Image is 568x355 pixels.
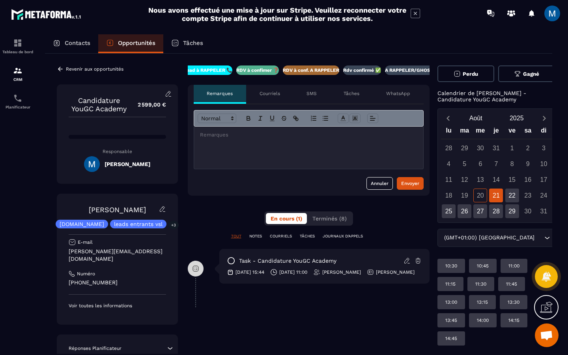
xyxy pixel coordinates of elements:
[66,66,123,72] p: Revenir aux opportunités
[249,234,262,239] p: NOTES
[343,67,381,73] p: Rdv confirmé ✅
[505,141,519,155] div: 1
[496,111,537,125] button: Open years overlay
[505,173,519,187] div: 15
[473,157,487,171] div: 6
[520,125,536,139] div: sa
[183,39,203,47] p: Tâches
[536,125,551,139] div: di
[163,34,211,53] a: Tâches
[458,204,471,218] div: 26
[537,157,551,171] div: 10
[442,204,456,218] div: 25
[266,213,307,224] button: En cours (1)
[376,269,415,275] p: [PERSON_NAME]
[283,67,339,73] p: RDV à conf. A RAPPELER
[105,161,150,167] h5: [PERSON_NAME]
[489,173,503,187] div: 14
[445,317,457,323] p: 13:45
[322,269,361,275] p: [PERSON_NAME]
[458,189,471,202] div: 19
[2,77,34,82] p: CRM
[118,39,155,47] p: Opportunités
[397,177,424,190] button: Envoyer
[458,173,471,187] div: 12
[458,141,471,155] div: 29
[300,234,315,239] p: TÂCHES
[78,239,93,245] p: E-mail
[114,221,163,227] p: leads entrants vsl
[239,257,336,265] p: task - Candidature YouGC Academy
[473,204,487,218] div: 27
[437,65,495,82] button: Perdu
[401,179,419,187] div: Envoyer
[477,299,488,305] p: 13:15
[537,141,551,155] div: 3
[2,32,34,60] a: formationformationTableau de bord
[488,125,504,139] div: je
[13,93,22,103] img: scheduler
[441,141,552,218] div: Calendar days
[489,189,503,202] div: 21
[477,317,489,323] p: 14:00
[279,269,307,275] p: [DATE] 11:00
[308,213,351,224] button: Terminés (8)
[60,221,104,227] p: [DOMAIN_NAME]
[69,345,121,351] p: Réponses Planificateur
[441,125,552,218] div: Calendar wrapper
[489,157,503,171] div: 7
[458,157,471,171] div: 5
[344,90,359,97] p: Tâches
[2,50,34,54] p: Tableau de bord
[508,263,519,269] p: 11:00
[437,90,555,103] p: Calendrier de [PERSON_NAME] - Candidature YouGC Academy
[473,173,487,187] div: 13
[508,317,519,323] p: 14:15
[505,157,519,171] div: 8
[456,111,497,125] button: Open months overlay
[231,234,241,239] p: TOUT
[442,141,456,155] div: 28
[521,157,535,171] div: 9
[537,204,551,218] div: 31
[536,234,542,242] input: Search for option
[65,39,90,47] p: Contacts
[473,141,487,155] div: 30
[463,71,478,77] span: Perdu
[443,234,536,242] span: (GMT+01:00) [GEOGRAPHIC_DATA]
[270,234,292,239] p: COURRIELS
[366,177,393,190] button: Annuler
[385,67,465,73] p: A RAPPELER/GHOST/NO SHOW✖️
[271,215,302,222] span: En cours (1)
[537,189,551,202] div: 24
[445,299,457,305] p: 13:00
[442,173,456,187] div: 11
[506,281,517,287] p: 11:45
[236,67,279,73] p: RDV à confimer ❓
[445,335,457,342] p: 14:45
[13,38,22,48] img: formation
[69,248,166,263] p: [PERSON_NAME][EMAIL_ADDRESS][DOMAIN_NAME]
[442,189,456,202] div: 18
[312,215,347,222] span: Terminés (8)
[45,34,98,53] a: Contacts
[508,299,519,305] p: 13:30
[489,204,503,218] div: 28
[386,90,410,97] p: WhatsApp
[442,157,456,171] div: 4
[521,141,535,155] div: 2
[537,113,552,123] button: Next month
[168,221,179,229] p: +3
[13,66,22,75] img: formation
[306,90,317,97] p: SMS
[11,7,82,21] img: logo
[535,323,559,347] a: Ouvrir le chat
[473,125,488,139] div: me
[477,263,489,269] p: 10:45
[473,189,487,202] div: 20
[323,234,363,239] p: JOURNAUX D'APPELS
[2,60,34,88] a: formationformationCRM
[498,65,555,82] button: Gagné
[98,34,163,53] a: Opportunités
[441,113,456,123] button: Previous month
